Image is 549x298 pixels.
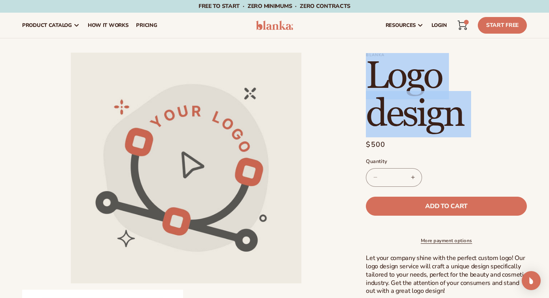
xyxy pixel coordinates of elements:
[132,13,161,38] a: pricing
[366,57,527,133] h1: Logo design
[366,139,385,150] span: $500
[366,158,527,166] label: Quantity
[366,53,527,57] p: Blanka
[386,22,416,28] span: resources
[199,2,350,10] span: Free to start · ZERO minimums · ZERO contracts
[88,22,129,28] span: How It Works
[382,13,428,38] a: resources
[366,237,527,244] a: More payment options
[84,13,133,38] a: How It Works
[425,203,467,209] span: Add to cart
[478,17,527,34] a: Start Free
[22,22,72,28] span: product catalog
[432,22,447,28] span: LOGIN
[18,13,84,38] a: product catalog
[428,13,451,38] a: LOGIN
[256,21,293,30] img: logo
[136,22,157,28] span: pricing
[366,197,527,216] button: Add to cart
[522,271,541,290] div: Open Intercom Messenger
